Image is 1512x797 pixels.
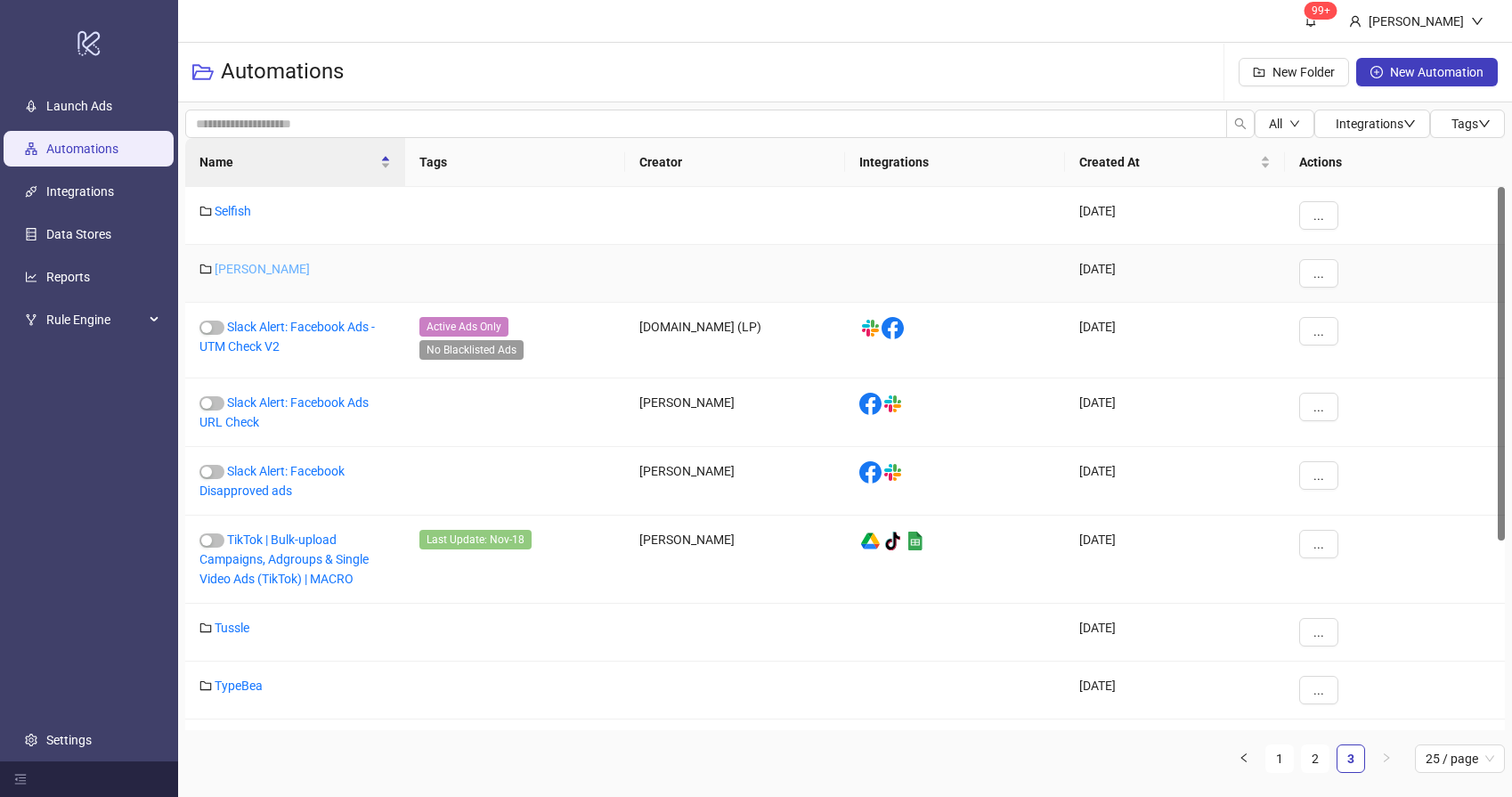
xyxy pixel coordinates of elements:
button: ... [1299,317,1338,346]
div: [PERSON_NAME] [1362,12,1471,31]
span: down [1289,118,1300,129]
span: ... [1313,400,1324,414]
span: All [1269,117,1282,131]
span: ... [1313,683,1324,697]
span: ... [1313,208,1324,223]
li: 1 [1265,744,1294,773]
div: [DATE] [1065,604,1285,662]
li: 2 [1301,744,1329,773]
button: ... [1299,618,1338,647]
div: [DOMAIN_NAME] (LP) [625,303,845,378]
a: [PERSON_NAME] [215,262,310,276]
button: ... [1299,530,1338,558]
a: 3 [1337,745,1364,772]
a: Selfish [215,204,251,218]
span: folder [199,205,212,217]
span: search [1234,118,1247,130]
span: bell [1305,14,1317,27]
span: Integrations [1336,117,1416,131]
a: Settings [46,733,92,747]
th: Created At [1065,138,1285,187]
a: Automations [46,142,118,156]
div: [DATE] [1065,516,1285,604]
span: plus-circle [1370,66,1383,78]
li: Next Page [1372,744,1401,773]
div: [DATE] [1065,720,1285,788]
a: Data Stores [46,227,111,241]
a: Slack Alert: Facebook Disapproved ads [199,464,345,498]
a: Integrations [46,184,114,199]
div: [PERSON_NAME] [625,447,845,516]
span: New Folder [1272,65,1335,79]
button: Tagsdown [1430,110,1505,138]
span: Tags [1451,117,1491,131]
button: ... [1299,201,1338,230]
button: New Folder [1239,58,1349,86]
span: folder [199,622,212,634]
button: ... [1299,259,1338,288]
span: New Automation [1390,65,1484,79]
span: fork [25,313,37,326]
th: Integrations [845,138,1065,187]
span: ... [1313,324,1324,338]
span: 25 / page [1426,745,1494,772]
span: down [1403,118,1416,130]
button: ... [1299,393,1338,421]
span: right [1381,752,1392,763]
th: Tags [405,138,625,187]
a: 1 [1266,745,1293,772]
a: Tussle [215,621,249,635]
span: menu-fold [14,773,27,785]
a: TypeBea [215,679,263,693]
span: user [1349,15,1362,28]
h3: Automations [221,58,344,86]
a: Slack Alert: Facebook Ads URL Check [199,395,369,429]
a: 2 [1302,745,1329,772]
div: Page Size [1415,744,1505,773]
li: Previous Page [1230,744,1258,773]
a: Slack Alert: Facebook Ads - UTM Check V2 [199,320,375,354]
th: Actions [1285,138,1505,187]
span: Created At [1079,152,1256,172]
span: ... [1313,537,1324,551]
button: left [1230,744,1258,773]
div: [DATE] [1065,245,1285,303]
div: [PERSON_NAME] [625,516,845,604]
span: down [1471,15,1484,28]
span: ... [1313,468,1324,483]
span: folder-add [1253,66,1265,78]
span: folder [199,263,212,275]
span: ... [1313,625,1324,639]
div: [DATE] [1065,447,1285,516]
sup: 1590 [1305,2,1337,20]
span: ... [1313,266,1324,281]
li: 3 [1337,744,1365,773]
div: [DATE] [1065,378,1285,447]
span: No Blacklisted Ads [419,340,524,360]
a: Reports [46,270,90,284]
th: Name [185,138,405,187]
div: [PERSON_NAME] [625,378,845,447]
button: ... [1299,461,1338,490]
th: Creator [625,138,845,187]
div: [DATE] [1065,662,1285,720]
span: folder [199,679,212,692]
div: [DATE] [1065,303,1285,378]
a: TikTok | Bulk-upload Campaigns, Adgroups & Single Video Ads (TikTok) | MACRO [199,533,369,586]
div: [DOMAIN_NAME] (LP) [625,720,845,788]
button: ... [1299,676,1338,704]
button: New Automation [1356,58,1498,86]
a: Launch Ads [46,99,112,113]
span: folder-open [192,61,214,83]
button: right [1372,744,1401,773]
span: Active Ads Only [419,317,508,337]
div: [DATE] [1065,187,1285,245]
span: Last Update: Nov-18 [419,530,532,549]
button: Alldown [1255,110,1314,138]
button: Integrationsdown [1314,110,1430,138]
span: left [1239,752,1249,763]
span: Rule Engine [46,302,144,338]
span: down [1478,118,1491,130]
span: Name [199,152,377,172]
